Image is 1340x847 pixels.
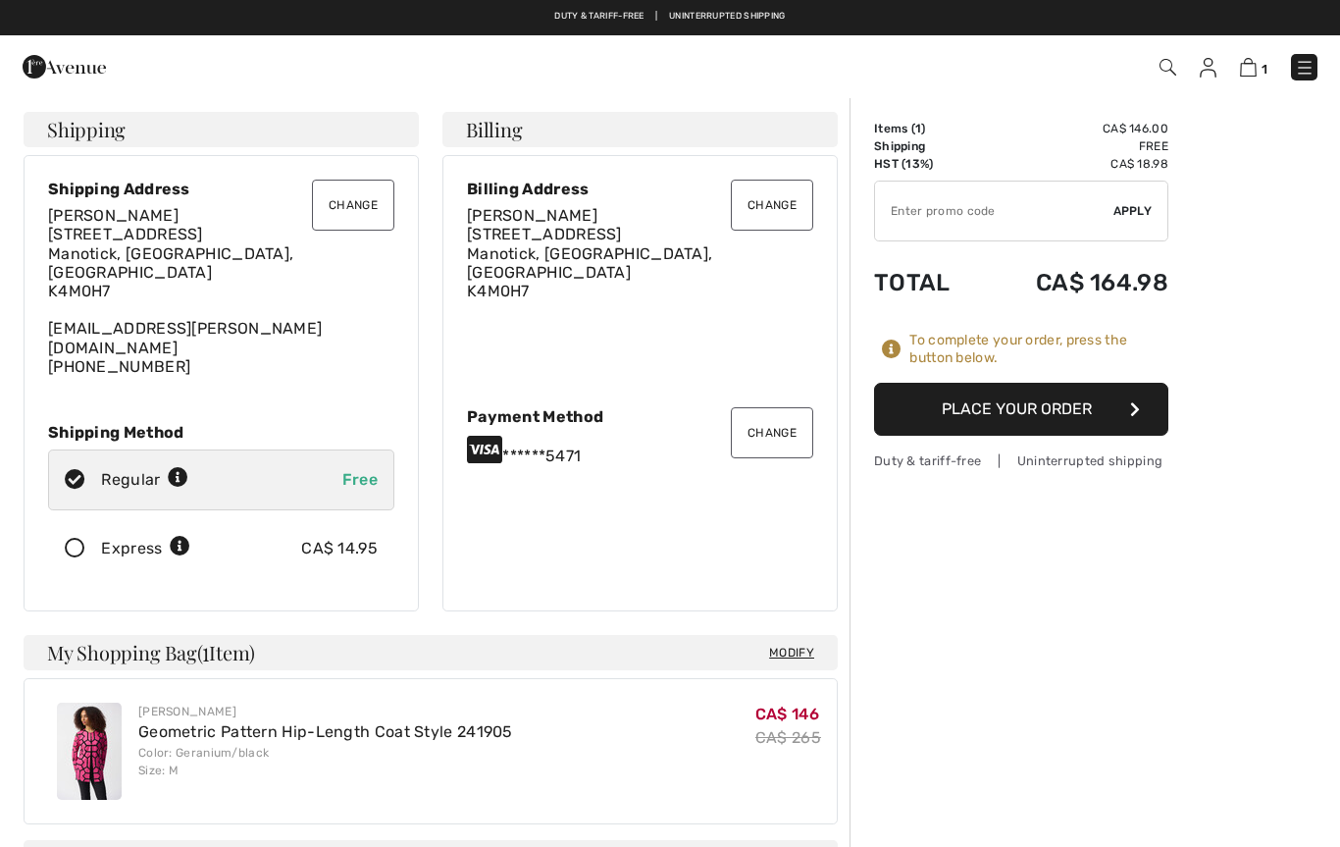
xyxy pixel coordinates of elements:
[23,56,106,75] a: 1ère Avenue
[874,383,1168,436] button: Place Your Order
[23,47,106,86] img: 1ère Avenue
[874,120,981,137] td: Items ( )
[312,180,394,231] button: Change
[732,10,798,24] a: Free Returns
[467,225,712,300] span: [STREET_ADDRESS] Manotick, [GEOGRAPHIC_DATA], [GEOGRAPHIC_DATA] K4M0H7
[301,537,378,560] div: CA$ 14.95
[48,206,394,376] div: [EMAIL_ADDRESS][PERSON_NAME][DOMAIN_NAME] [PHONE_NUMBER]
[467,206,597,225] span: [PERSON_NAME]
[138,703,513,720] div: [PERSON_NAME]
[1240,55,1267,79] a: 1
[915,122,921,135] span: 1
[57,703,122,800] img: Geometric Pattern Hip-Length Coat Style 241905
[981,120,1168,137] td: CA$ 146.00
[981,249,1168,316] td: CA$ 164.98
[542,10,706,24] a: Free shipping on orders over $99
[466,120,522,139] span: Billing
[48,225,293,300] span: [STREET_ADDRESS] Manotick, [GEOGRAPHIC_DATA], [GEOGRAPHIC_DATA] K4M0H7
[718,10,720,24] span: |
[48,423,394,442] div: Shipping Method
[875,182,1113,240] input: Promo code
[1113,202,1153,220] span: Apply
[874,249,981,316] td: Total
[981,155,1168,173] td: CA$ 18.98
[755,728,821,747] s: CA$ 265
[1200,58,1216,78] img: My Info
[874,155,981,173] td: HST (13%)
[874,451,1168,470] div: Duty & tariff-free | Uninterrupted shipping
[981,137,1168,155] td: Free
[48,206,179,225] span: [PERSON_NAME]
[47,120,126,139] span: Shipping
[101,537,190,560] div: Express
[48,180,394,198] div: Shipping Address
[202,638,209,663] span: 1
[342,470,378,489] span: Free
[101,468,188,492] div: Regular
[467,407,813,426] div: Payment Method
[731,407,813,458] button: Change
[138,744,513,779] div: Color: Geranium/black Size: M
[1160,59,1176,76] img: Search
[874,137,981,155] td: Shipping
[769,643,814,662] span: Modify
[909,332,1168,367] div: To complete your order, press the button below.
[197,639,255,665] span: ( Item)
[467,180,813,198] div: Billing Address
[1295,58,1314,78] img: Menu
[1240,58,1257,77] img: Shopping Bag
[731,180,813,231] button: Change
[24,635,838,670] h4: My Shopping Bag
[755,705,819,723] span: CA$ 146
[1262,62,1267,77] span: 1
[138,722,513,741] a: Geometric Pattern Hip-Length Coat Style 241905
